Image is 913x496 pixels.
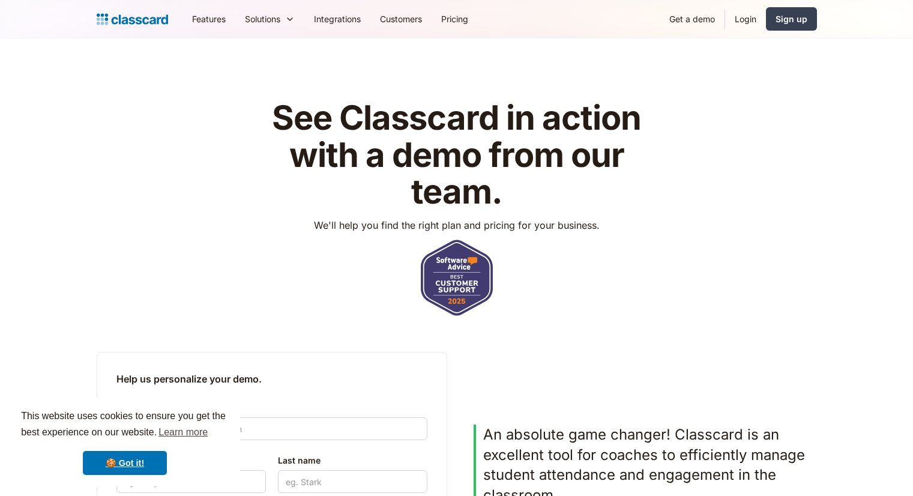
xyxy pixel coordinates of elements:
[182,5,235,32] a: Features
[97,11,168,28] a: home
[272,97,641,212] strong: See Classcard in action with a demo from our team.
[235,5,304,32] div: Solutions
[21,409,229,441] span: This website uses cookies to ensure you get the best experience on our website.
[157,423,209,441] a: learn more about cookies
[370,5,432,32] a: Customers
[432,5,478,32] a: Pricing
[304,5,370,32] a: Integrations
[10,398,240,486] div: cookieconsent
[766,7,817,31] a: Sign up
[278,470,427,493] input: eg. Stark
[116,372,427,386] h2: Help us personalize your demo.
[245,13,280,25] div: Solutions
[278,453,427,468] label: Last name
[116,417,427,440] input: eg. tony@starkindustries.com
[116,401,427,415] label: Work email
[725,5,766,32] a: Login
[776,13,807,25] div: Sign up
[660,5,725,32] a: Get a demo
[83,451,167,475] a: dismiss cookie message
[314,218,600,232] p: We'll help you find the right plan and pricing for your business.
